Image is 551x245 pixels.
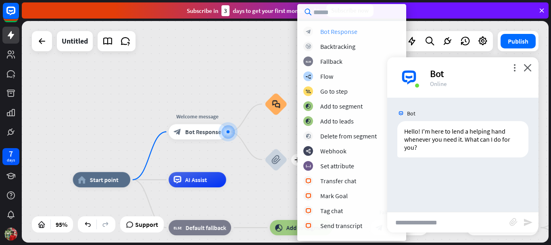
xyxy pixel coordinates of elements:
div: Subscribe in days to get your first month for $1 [187,5,320,16]
div: Mark Goal [320,192,348,200]
span: Bot Response [185,128,221,136]
button: Publish [501,34,536,48]
i: block_set_attribute [306,163,311,169]
i: block_goto [305,89,311,94]
i: builder_tree [305,74,311,79]
i: block_faq [272,100,280,108]
div: 95% [53,218,70,231]
span: Default fallback [186,224,226,232]
div: Untitled [62,31,88,51]
i: block_add_to_segment [275,224,282,232]
div: Go to step [320,87,348,95]
i: block_livechat [305,223,311,228]
i: block_fallback [173,224,182,232]
div: Bot Response [320,27,357,36]
div: Welcome message [163,113,232,120]
div: Transfer chat [320,177,356,185]
i: block_livechat [305,178,311,184]
i: block_livechat [305,193,311,199]
div: Webhook [320,147,346,155]
i: send [523,218,533,227]
span: Bot [407,110,415,117]
div: Fallback [320,57,342,65]
i: block_bot_response [306,29,311,34]
i: block_attachment [271,155,281,164]
div: Bot [430,67,529,80]
i: block_attachment [509,218,518,226]
span: Add to segment [286,224,328,232]
div: Set attribute [320,162,354,170]
a: 7 days [2,148,19,165]
div: Delete from segment [320,132,377,140]
i: close [524,64,532,71]
div: Backtracking [320,42,355,50]
div: Add to leads [320,117,354,125]
div: Online [430,80,529,88]
div: 7 [9,150,13,157]
i: block_bot_response [173,128,181,136]
div: Hello! I'm here to lend a helping hand whenever you need it. What can I do for you? [397,121,528,157]
i: block_livechat [305,208,311,214]
div: 3 [221,5,230,16]
i: webhooks [306,149,311,154]
i: more_vert [511,64,518,71]
span: Support [135,218,158,231]
i: plus [294,157,300,162]
i: block_backtracking [306,44,311,49]
i: block_delete_from_segment [306,134,311,139]
i: block_add_to_segment [305,104,311,109]
i: block_add_to_segment [305,119,311,124]
div: days [7,157,15,163]
div: Tag chat [320,207,343,215]
button: Open LiveChat chat widget [6,3,31,27]
span: AI Assist [185,176,207,184]
span: Start point [90,176,118,184]
div: Add to segment [320,102,363,110]
div: Flow [320,72,333,80]
i: home_2 [78,176,86,184]
i: block_fallback [306,59,311,64]
div: Send transcript [320,222,362,230]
